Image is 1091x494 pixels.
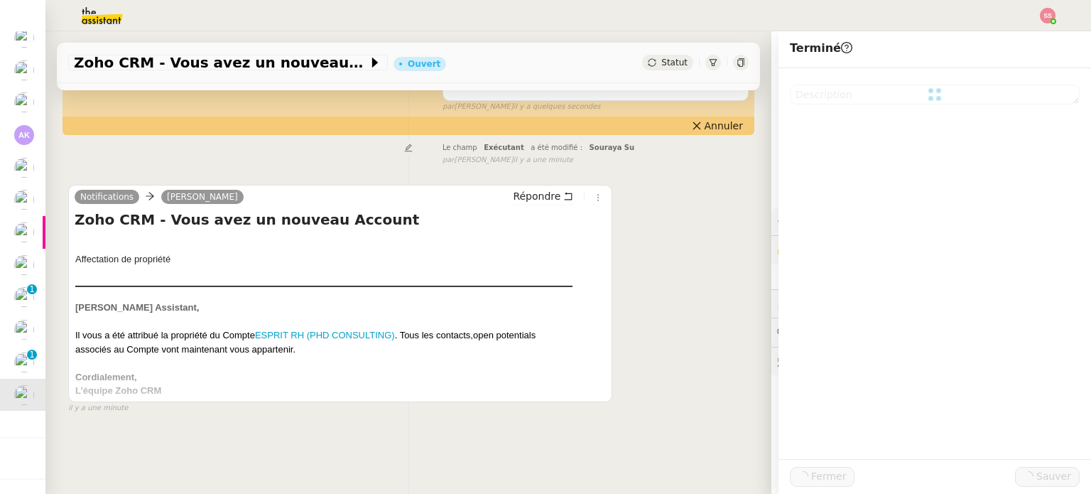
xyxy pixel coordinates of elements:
div: 💬Commentaires [771,318,1091,346]
p: 1 [29,284,35,297]
img: users%2FC9SBsJ0duuaSgpQFj5LgoEX8n0o2%2Favatar%2Fec9d51b8-9413-4189-adfb-7be4d8c96a3c [14,60,34,80]
span: Terminé [790,41,852,55]
img: users%2FW4OQjB9BRtYK2an7yusO0WsYLsD3%2Favatar%2F28027066-518b-424c-8476-65f2e549ac29 [14,222,34,242]
span: par [443,154,455,166]
h3: Affectation de propriété [75,252,572,267]
button: Annuler [686,118,749,134]
span: a été modifié : [531,144,582,151]
div: ⏲️Tâches 0:00 [771,290,1091,318]
span: il y a quelques secondes [514,101,601,113]
span: ⏲️ [777,298,875,309]
button: Répondre [508,188,578,204]
button: Sauver [1015,467,1080,487]
font: Il vous a été attribué la propriété du Compte . Tous les contacts,open potentials associés au Com... [75,330,536,355]
img: users%2FC9SBsJ0duuaSgpQFj5LgoEX8n0o2%2Favatar%2Fec9d51b8-9413-4189-adfb-7be4d8c96a3c [14,255,34,275]
img: users%2FXPWOVq8PDVf5nBVhDcXguS2COHE3%2Favatar%2F3f89dc26-16aa-490f-9632-b2fdcfc735a1 [14,320,34,340]
small: [PERSON_NAME] [443,154,573,166]
span: il y a une minute [514,154,573,166]
img: users%2FW4OQjB9BRtYK2an7yusO0WsYLsD3%2Favatar%2F28027066-518b-424c-8476-65f2e549ac29 [14,158,34,178]
div: 🕵️Autres demandes en cours 19 [771,348,1091,375]
a: [PERSON_NAME] [161,190,244,203]
nz-badge-sup: 1 [27,350,37,360]
span: Souraya Su [590,144,635,151]
img: svg [1040,8,1055,23]
span: 🔐 [777,242,869,258]
img: users%2FW4OQjB9BRtYK2an7yusO0WsYLsD3%2Favatar%2F28027066-518b-424c-8476-65f2e549ac29 [14,190,34,210]
img: users%2FW4OQjB9BRtYK2an7yusO0WsYLsD3%2Favatar%2F28027066-518b-424c-8476-65f2e549ac29 [14,385,34,405]
h4: Zoho CRM - Vous avez un nouveau Account [75,210,606,230]
strong: Cordialement, L’équipe Zoho CRM [75,372,161,397]
span: Terminé [452,77,501,90]
div: 🔐Données client [771,236,1091,264]
span: Statut [661,58,688,68]
span: ⚙️ [777,213,851,230]
img: users%2FC9SBsJ0duuaSgpQFj5LgoEX8n0o2%2Favatar%2Fec9d51b8-9413-4189-adfb-7be4d8c96a3c [14,28,34,48]
div: ⚙️Procédures [771,208,1091,235]
span: Exécutant [484,144,524,151]
img: users%2FC9SBsJ0duuaSgpQFj5LgoEX8n0o2%2Favatar%2Fec9d51b8-9413-4189-adfb-7be4d8c96a3c [14,353,34,372]
img: users%2FC9SBsJ0duuaSgpQFj5LgoEX8n0o2%2Favatar%2Fec9d51b8-9413-4189-adfb-7be4d8c96a3c [14,92,34,112]
span: Zoho CRM - Vous avez un nouveau Account [74,55,368,70]
nz-badge-sup: 1 [27,284,37,294]
span: Répondre [513,189,560,203]
span: 🕵️ [777,355,960,367]
div: Ouvert [408,60,440,68]
span: par [443,101,455,113]
span: Le champ [443,144,477,151]
img: users%2FC9SBsJ0duuaSgpQFj5LgoEX8n0o2%2Favatar%2Fec9d51b8-9413-4189-adfb-7be4d8c96a3c [14,287,34,307]
p: 1 [29,350,35,363]
a: Notifications [75,190,139,203]
span: Annuler [705,119,743,133]
a: ESPRIT RH (PHD CONSULTING) [255,330,395,340]
small: [PERSON_NAME] [443,101,601,113]
span: 💬 [777,326,868,338]
button: Fermer [790,467,854,487]
span: il y a une minute [68,402,128,414]
strong: [PERSON_NAME] Assistant, [75,302,199,313]
img: svg [14,125,34,145]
